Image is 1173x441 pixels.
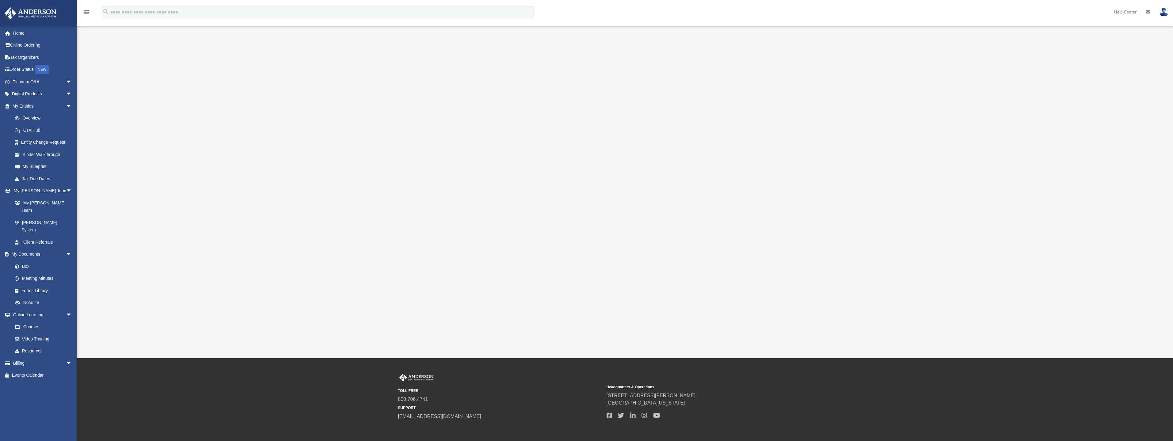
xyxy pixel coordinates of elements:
[9,260,75,272] a: Box
[9,284,75,297] a: Forms Library
[607,384,811,390] small: Headquarters & Operations
[4,88,81,100] a: Digital Productsarrow_drop_down
[607,393,696,398] a: [STREET_ADDRESS][PERSON_NAME]
[4,357,81,369] a: Billingarrow_drop_down
[4,76,81,88] a: Platinum Q&Aarrow_drop_down
[66,88,78,101] span: arrow_drop_down
[83,12,90,16] a: menu
[66,100,78,112] span: arrow_drop_down
[4,63,81,76] a: Order StatusNEW
[4,369,81,382] a: Events Calendar
[9,216,78,236] a: [PERSON_NAME] System
[4,185,78,197] a: My [PERSON_NAME] Teamarrow_drop_down
[9,173,81,185] a: Tax Due Dates
[66,357,78,370] span: arrow_drop_down
[9,272,78,285] a: Meeting Minutes
[9,321,78,333] a: Courses
[398,388,602,393] small: TOLL FREE
[4,248,78,260] a: My Documentsarrow_drop_down
[9,124,81,136] a: CTA Hub
[4,39,81,51] a: Online Ordering
[9,345,78,357] a: Resources
[9,333,75,345] a: Video Training
[398,414,481,419] a: [EMAIL_ADDRESS][DOMAIN_NAME]
[9,112,81,124] a: Overview
[4,27,81,39] a: Home
[3,7,58,19] img: Anderson Advisors Platinum Portal
[1159,8,1168,17] img: User Pic
[9,197,75,216] a: My [PERSON_NAME] Team
[398,405,602,411] small: SUPPORT
[66,309,78,321] span: arrow_drop_down
[66,248,78,261] span: arrow_drop_down
[83,9,90,16] i: menu
[102,8,109,15] i: search
[9,297,78,309] a: Notarize
[4,100,81,112] a: My Entitiesarrow_drop_down
[66,185,78,197] span: arrow_drop_down
[607,400,685,405] a: [GEOGRAPHIC_DATA][US_STATE]
[4,51,81,63] a: Tax Organizers
[9,136,81,149] a: Entity Change Request
[9,148,81,161] a: Binder Walkthrough
[398,374,435,382] img: Anderson Advisors Platinum Portal
[9,161,78,173] a: My Blueprint
[4,309,78,321] a: Online Learningarrow_drop_down
[398,397,428,402] a: 800.706.4741
[66,76,78,88] span: arrow_drop_down
[9,236,78,248] a: Client Referrals
[35,65,49,74] div: NEW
